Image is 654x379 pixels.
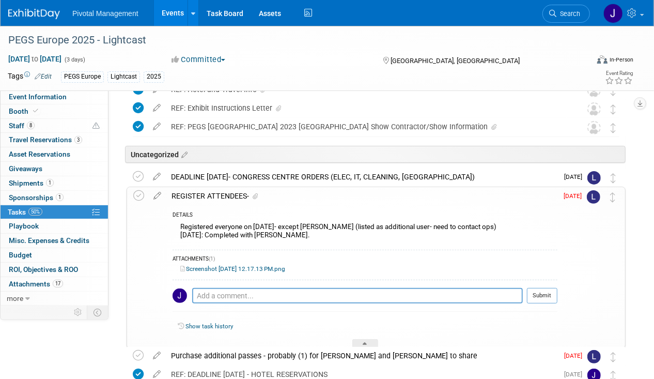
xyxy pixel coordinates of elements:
span: Budget [9,251,32,259]
img: Unassigned [587,102,601,116]
td: Tags [8,71,52,83]
div: Event Rating [605,71,633,76]
i: Move task [611,104,616,114]
a: Event Information [1,90,108,104]
span: Pivotal Management [72,9,138,18]
a: edit [148,351,166,360]
a: edit [148,370,166,379]
a: Playbook [1,219,108,233]
a: edit [148,191,166,201]
i: Move task [611,173,616,183]
a: edit [148,122,166,131]
div: PEGS Europe [61,71,104,82]
div: Lightcast [107,71,140,82]
div: In-Person [609,56,633,64]
i: Booth reservation complete [33,108,38,114]
div: DETAILS [173,211,557,220]
a: Budget [1,248,108,262]
span: [DATE] [564,192,587,200]
div: Uncategorized [125,146,626,163]
span: ROI, Objectives & ROO [9,265,78,274]
div: Registered everyone on [DATE]- except [PERSON_NAME] (listed as additional user- need to contact o... [173,220,557,245]
span: more [7,294,23,302]
a: Shipments1 [1,176,108,190]
a: ROI, Objectives & ROO [1,263,108,277]
span: Event Information [9,93,67,101]
div: REF: PEGS [GEOGRAPHIC_DATA] 2023 [GEOGRAPHIC_DATA] Show Contractor/Show Information [166,118,567,135]
div: DEADLINE [DATE]- CONGRESS CENTRE ORDERS (ELEC, IT, CLEANING, [GEOGRAPHIC_DATA]) [166,168,558,186]
span: Giveaways [9,164,42,173]
span: [DATE] [DATE] [8,54,62,64]
i: Move task [610,192,615,202]
div: REGISTER ATTENDEES- [166,187,557,205]
img: Leslie Pelton [587,190,600,204]
a: Edit [35,73,52,80]
span: Playbook [9,222,39,230]
span: to [30,55,40,63]
button: Submit [527,288,557,304]
a: Show task history [185,323,233,330]
div: REF: Exhibit Instructions Letter [166,99,567,117]
div: Event Format [542,54,633,69]
a: Search [542,5,590,23]
img: Format-Inperson.png [597,55,608,64]
a: Screenshot [DATE] 12.17.13 PM.png [180,265,285,272]
span: 50% [28,208,42,216]
td: Personalize Event Tab Strip [69,306,87,319]
a: Staff8 [1,119,108,133]
span: 3 [74,136,82,144]
div: 2025 [144,71,164,82]
a: edit [148,103,166,113]
img: Leslie Pelton [587,171,601,185]
a: Edit sections [179,149,188,159]
a: Sponsorships1 [1,191,108,205]
span: (3 days) [64,56,85,63]
a: Misc. Expenses & Credits [1,234,108,248]
a: Giveaways [1,162,108,176]
span: [GEOGRAPHIC_DATA], [GEOGRAPHIC_DATA] [391,57,520,65]
span: Asset Reservations [9,150,70,158]
a: edit [148,172,166,181]
span: Shipments [9,179,54,187]
span: [DATE] [564,371,587,378]
span: 1 [56,193,64,201]
span: Search [556,10,580,18]
div: PEGS Europe 2025 - Lightcast [5,31,580,50]
span: Tasks [8,208,42,216]
div: ATTACHMENTS [173,255,557,264]
td: Toggle Event Tabs [87,306,108,319]
span: 17 [53,280,63,287]
span: Travel Reservations [9,135,82,144]
span: Potential Scheduling Conflict -- at least one attendee is tagged in another overlapping event. [92,122,100,131]
span: (1) [209,256,215,262]
img: Jessica Gatton [173,289,187,303]
span: 1 [46,179,54,187]
a: more [1,292,108,306]
span: Sponsorships [9,193,64,202]
a: Attachments17 [1,277,108,291]
span: [DATE] [564,352,587,359]
img: Unassigned [587,121,601,134]
div: Purchase additional passes - probably (1) for [PERSON_NAME] and [PERSON_NAME] to share [166,347,558,365]
img: Jessica Gatton [603,4,623,23]
button: Committed [168,54,229,65]
span: Attachments [9,280,63,288]
i: Move task [611,123,616,133]
a: Tasks50% [1,205,108,219]
span: Staff [9,122,35,130]
span: [DATE] [564,173,587,180]
img: Leslie Pelton [587,350,601,363]
img: ExhibitDay [8,9,60,19]
a: Travel Reservations3 [1,133,108,147]
a: Asset Reservations [1,147,108,161]
span: Misc. Expenses & Credits [9,236,89,245]
a: Booth [1,104,108,118]
span: 8 [27,122,35,129]
span: Booth [9,107,40,115]
i: Move task [611,352,616,362]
